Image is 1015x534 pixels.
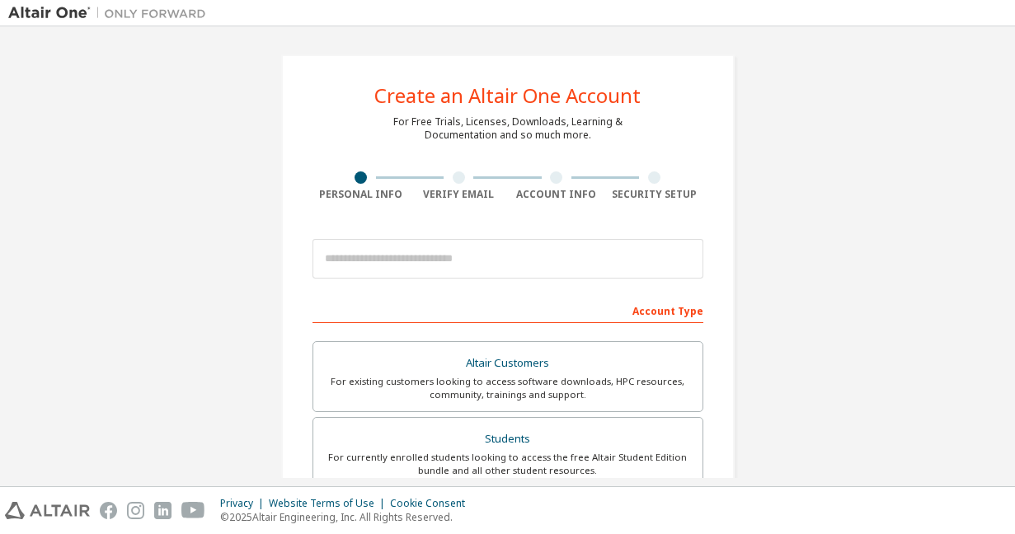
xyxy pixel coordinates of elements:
img: facebook.svg [100,502,117,519]
div: For Free Trials, Licenses, Downloads, Learning & Documentation and so much more. [393,115,623,142]
div: For currently enrolled students looking to access the free Altair Student Edition bundle and all ... [323,451,693,477]
div: Personal Info [312,188,411,201]
div: Cookie Consent [390,497,475,510]
img: linkedin.svg [154,502,172,519]
img: youtube.svg [181,502,205,519]
div: Students [323,428,693,451]
div: Security Setup [605,188,703,201]
div: Account Type [312,297,703,323]
div: For existing customers looking to access software downloads, HPC resources, community, trainings ... [323,375,693,401]
div: Altair Customers [323,352,693,375]
div: Account Info [508,188,606,201]
img: instagram.svg [127,502,144,519]
img: altair_logo.svg [5,502,90,519]
div: Privacy [220,497,269,510]
p: © 2025 Altair Engineering, Inc. All Rights Reserved. [220,510,475,524]
div: Website Terms of Use [269,497,390,510]
div: Create an Altair One Account [374,86,641,105]
div: Verify Email [410,188,508,201]
img: Altair One [8,5,214,21]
